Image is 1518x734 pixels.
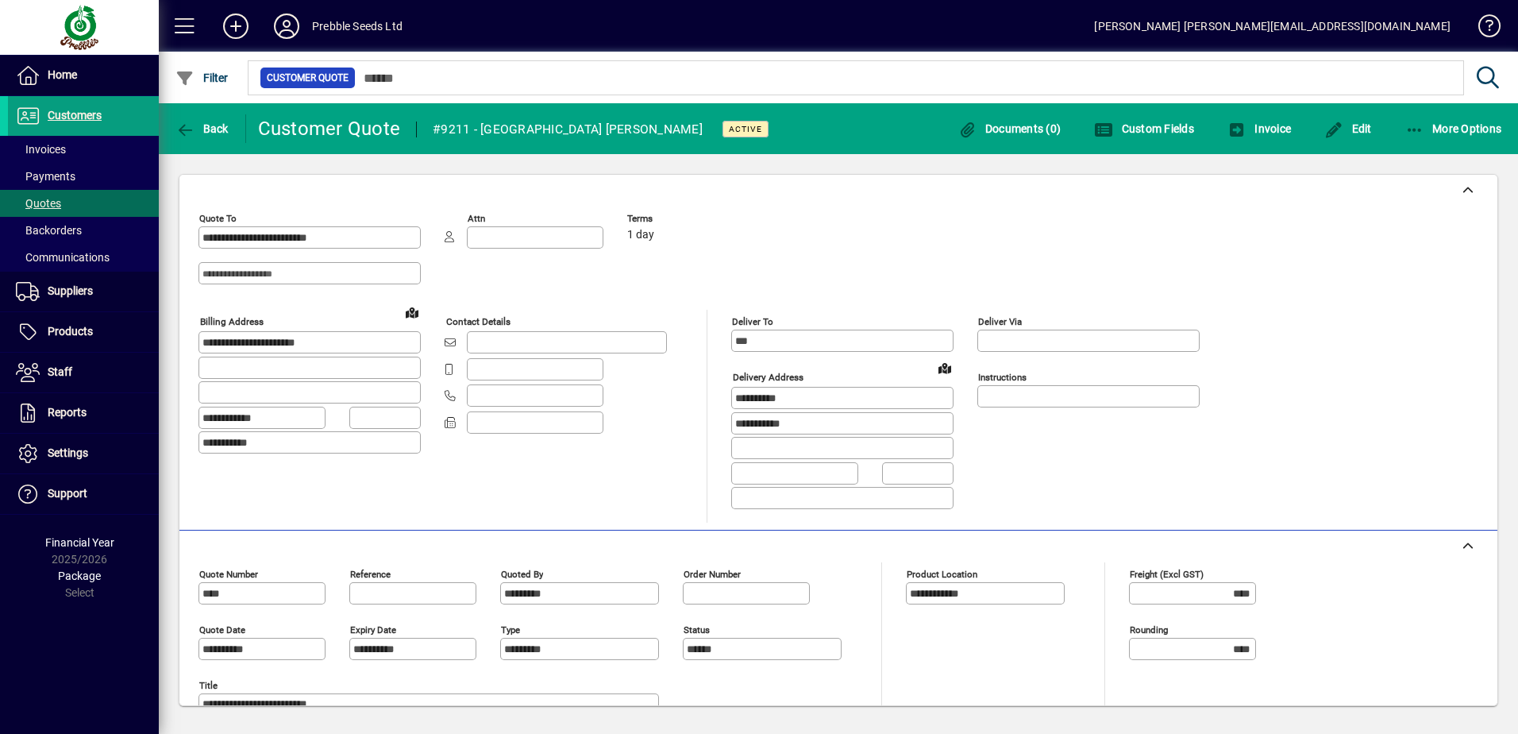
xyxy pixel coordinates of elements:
span: Backorders [16,224,82,237]
a: Knowledge Base [1466,3,1498,55]
div: #9211 - [GEOGRAPHIC_DATA] [PERSON_NAME] [433,117,703,142]
span: Communications [16,251,110,264]
mat-label: Type [501,624,520,635]
mat-label: Instructions [978,372,1027,383]
span: Settings [48,446,88,459]
span: Staff [48,365,72,378]
a: Staff [8,353,159,392]
a: Reports [8,393,159,433]
span: Invoice [1227,122,1291,135]
span: Documents (0) [957,122,1061,135]
mat-label: Freight (excl GST) [1130,568,1204,579]
span: Terms [627,214,722,224]
button: Custom Fields [1090,114,1198,143]
mat-label: Rounding [1130,624,1168,635]
a: View on map [932,355,957,381]
span: 1 day [627,229,654,241]
mat-label: Attn [468,213,485,224]
a: Invoices [8,136,159,163]
mat-label: Title [199,679,218,690]
span: Reports [48,406,87,419]
span: Quotes [16,197,61,210]
a: Products [8,312,159,352]
span: Customers [48,109,102,122]
span: Custom Fields [1094,122,1194,135]
mat-label: Deliver To [732,316,773,327]
span: Customer Quote [267,70,349,86]
a: Backorders [8,217,159,244]
button: Edit [1320,114,1376,143]
a: Support [8,474,159,514]
span: Package [58,570,101,582]
a: Home [8,56,159,95]
button: Filter [171,64,233,92]
button: More Options [1401,114,1506,143]
span: Edit [1324,122,1372,135]
span: Back [175,122,229,135]
a: Communications [8,244,159,271]
mat-label: Order number [684,568,741,579]
mat-label: Quote date [199,624,245,635]
mat-label: Status [684,624,710,635]
mat-label: Reference [350,568,391,579]
a: Settings [8,434,159,473]
mat-label: Quoted by [501,568,543,579]
button: Invoice [1223,114,1295,143]
div: [PERSON_NAME] [PERSON_NAME][EMAIL_ADDRESS][DOMAIN_NAME] [1094,14,1451,39]
mat-label: Product location [907,568,977,579]
span: Invoices [16,143,66,156]
mat-label: Quote To [199,213,237,224]
button: Profile [261,12,312,41]
a: Suppliers [8,272,159,311]
span: Home [48,68,77,81]
a: Payments [8,163,159,190]
mat-label: Expiry date [350,624,396,635]
span: Suppliers [48,284,93,297]
div: Prebble Seeds Ltd [312,14,403,39]
button: Documents (0) [954,114,1065,143]
span: Payments [16,170,75,183]
span: Filter [175,71,229,84]
button: Add [210,12,261,41]
span: Active [729,124,762,134]
span: Financial Year [45,536,114,549]
button: Back [171,114,233,143]
mat-label: Quote number [199,568,258,579]
div: Customer Quote [258,116,401,141]
span: Products [48,325,93,338]
a: Quotes [8,190,159,217]
mat-label: Deliver via [978,316,1022,327]
a: View on map [399,299,425,325]
app-page-header-button: Back [159,114,246,143]
span: Support [48,487,87,500]
span: More Options [1405,122,1502,135]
